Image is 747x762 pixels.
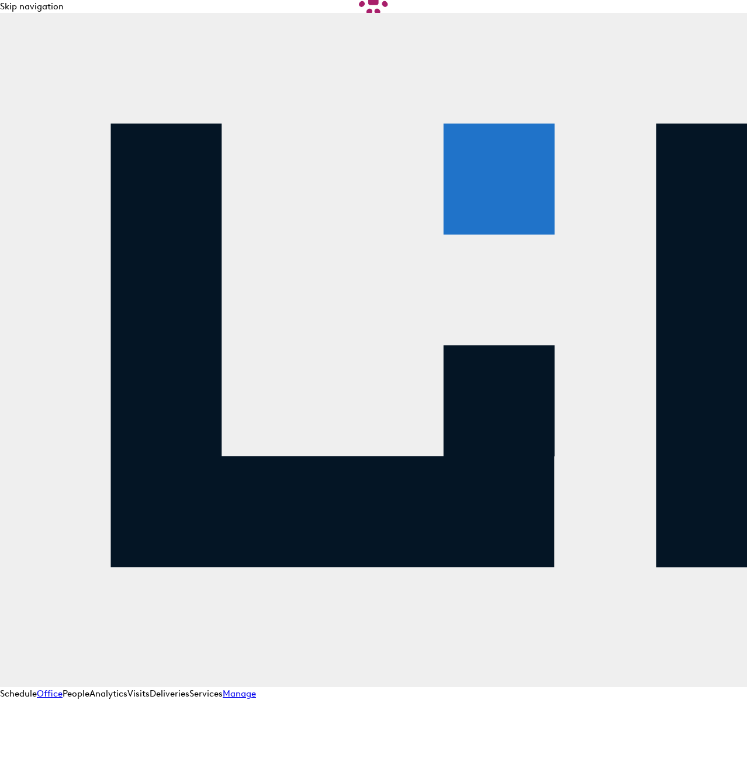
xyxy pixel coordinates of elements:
[223,688,256,699] a: Manage
[150,688,189,699] a: Deliveries
[127,688,150,699] a: Visits
[37,688,63,699] a: Office
[63,688,89,699] a: People
[89,688,127,699] a: Analytics
[189,688,223,699] a: Services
